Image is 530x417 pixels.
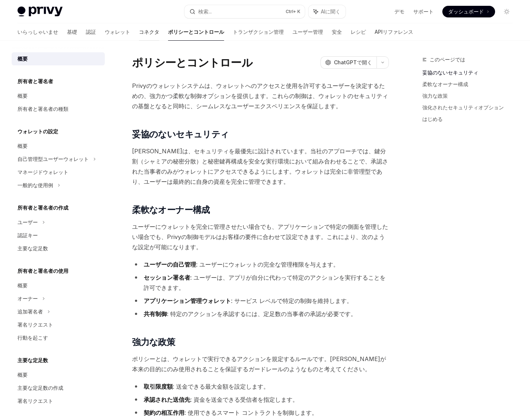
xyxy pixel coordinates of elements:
[422,90,518,102] a: 強力な政策
[12,279,105,292] a: 概要
[167,310,356,317] font: : 特定のアクションを承認するには、定足数の当事者の承認が必要です。
[17,128,58,134] font: ウォレットの設定
[139,29,159,35] font: コネクタ
[17,219,38,225] font: ユーザー
[198,8,212,15] font: 検索...
[17,372,28,378] font: 概要
[422,67,518,78] a: 妥協のないセキュリティ
[17,169,68,175] font: マネージドウォレット
[332,29,342,35] font: 安全
[67,23,77,41] a: 基礎
[132,129,229,139] font: 妥協のないセキュリティ
[12,331,105,344] a: 行動を起こす
[12,381,105,394] a: 主要な定足数の作成
[308,5,346,18] button: AIに聞く
[422,113,518,125] a: はじめる
[422,102,518,113] a: 強化されたセキュリティオプション
[320,56,376,69] button: ChatGPTで開く
[233,29,284,35] font: トランザクション管理
[422,116,443,122] font: はじめる
[292,29,323,35] font: ユーザー管理
[132,223,388,251] font: ユーザーにウォレットを完全に管理させたい場合でも、アプリケーションで特定の側面を管理したい場合でも、Privyの制御モデルはお客様の要件に合わせて設定できます。これにより、次のような設定が可能に...
[190,396,298,403] font: : 資金を送金できる受信者を指定します。
[17,143,28,149] font: 概要
[351,23,366,41] a: レシピ
[196,261,339,268] font: : ユーザーにウォレットの完全な管理権限を与えます。
[501,6,513,17] button: ダークモードを切り替える
[86,29,96,35] font: 認証
[144,383,173,390] font: 取引限度額
[132,56,252,69] font: ポリシーとコントロール
[351,29,366,35] font: レシピ
[430,56,465,62] font: このページでは
[12,318,105,331] a: 署名リクエスト
[17,205,68,211] font: 所有者と署名者の作成
[144,310,167,317] font: 共有制御
[422,93,448,99] font: 強力な政策
[139,23,159,41] a: コネクタ
[17,56,28,62] font: 概要
[422,81,468,87] font: 柔軟なオーナー構成
[144,409,184,416] font: 契約の相互作用
[144,274,386,291] font: : ユーザーは、アプリが自分に代わって特定のアクションを実行することを許可できます。
[17,182,53,188] font: 一般的な使用例
[375,29,413,35] font: APIリファレンス
[12,139,105,153] a: 概要
[413,8,434,15] a: サポート
[12,89,105,102] a: 概要
[17,268,68,274] font: 所有者と署名者の使用
[394,8,405,15] a: デモ
[17,232,38,238] font: 認証キー
[17,282,28,288] font: 概要
[132,82,388,110] font: Privyのウォレットシステムは、ウォレットへのアクセスと使用を許可するユーザーを決定するための、強力かつ柔軟な制御オプションを提供します。これらの制御は、ウォレットのセキュリティの基盤となると...
[17,23,58,41] a: いらっしゃいませ
[184,5,305,18] button: 検索...Ctrl+ K
[17,29,58,35] font: いらっしゃいませ
[12,102,105,116] a: 所有者と署名者の種類
[12,394,105,408] a: 署名リクエスト
[332,23,342,41] a: 安全
[67,29,77,35] font: 基礎
[105,29,130,35] font: ウォレット
[17,7,63,17] img: ライトロゴ
[17,385,63,391] font: 主要な定足数の作成
[334,59,372,65] font: ChatGPTで開く
[144,274,190,281] font: セッション署名者
[132,147,388,185] font: [PERSON_NAME]は、セキュリティを最優先に設計されています。当社のアプローチでは、鍵分割（シャミアの秘密分散）と秘密鍵再構成を安全な実行環境において組み合わせることで、承認された当事者...
[17,78,53,84] font: 所有者と署名者
[12,229,105,242] a: 認証キー
[293,9,300,14] font: + K
[422,78,518,90] a: 柔軟なオーナー構成
[173,383,269,390] font: : 送金できる最大金額を設定します。
[17,93,28,99] font: 概要
[422,104,504,110] font: 強化されたセキュリティオプション
[17,245,48,251] font: 主要な定足数
[12,242,105,255] a: 主要な定足数
[132,355,386,373] font: ポリシーとは、ウォレットで実行できるアクションを規定するルールです。[PERSON_NAME]が本来の目的にのみ使用されることを保証するガードレールのようなものと考えてください。
[17,295,38,301] font: オーナー
[17,335,48,341] font: 行動を起こす
[12,166,105,179] a: マネージドウォレット
[86,23,96,41] a: 認証
[12,52,105,65] a: 概要
[12,368,105,381] a: 概要
[144,396,190,403] font: 承認された送信先
[17,357,48,363] font: 主要な定足数
[168,29,224,35] font: ポリシーとコントロール
[132,337,175,347] font: 強力な政策
[375,23,413,41] a: APIリファレンス
[233,23,284,41] a: トランザクション管理
[17,106,68,112] font: 所有者と署名者の種類
[132,205,210,215] font: 柔軟なオーナー構成
[442,6,495,17] a: ダッシュボード
[105,23,130,41] a: ウォレット
[448,8,484,15] font: ダッシュボード
[321,8,340,15] font: AIに聞く
[184,409,318,416] font: : 使用できるスマート コントラクトを制御します。
[144,261,196,268] font: ユーザーの自己管理
[286,9,293,14] font: Ctrl
[17,156,89,162] font: 自己管理型ユーザーウォレット
[292,23,323,41] a: ユーザー管理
